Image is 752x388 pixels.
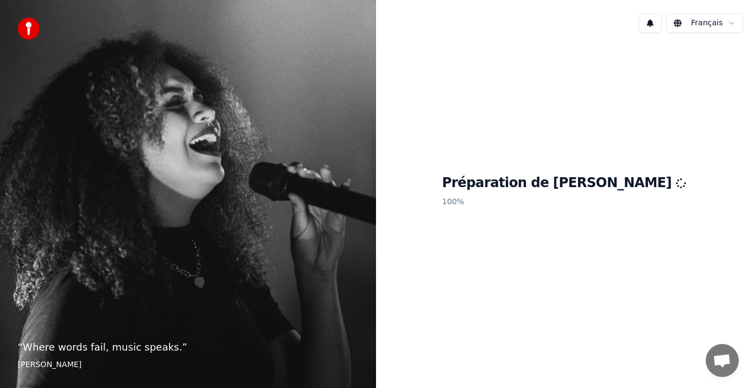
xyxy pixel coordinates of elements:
[18,359,358,370] footer: [PERSON_NAME]
[442,192,686,212] p: 100 %
[442,174,686,192] h1: Préparation de [PERSON_NAME]
[706,344,739,377] div: Ouvrir le chat
[18,18,40,40] img: youka
[18,340,358,355] p: “ Where words fail, music speaks. ”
